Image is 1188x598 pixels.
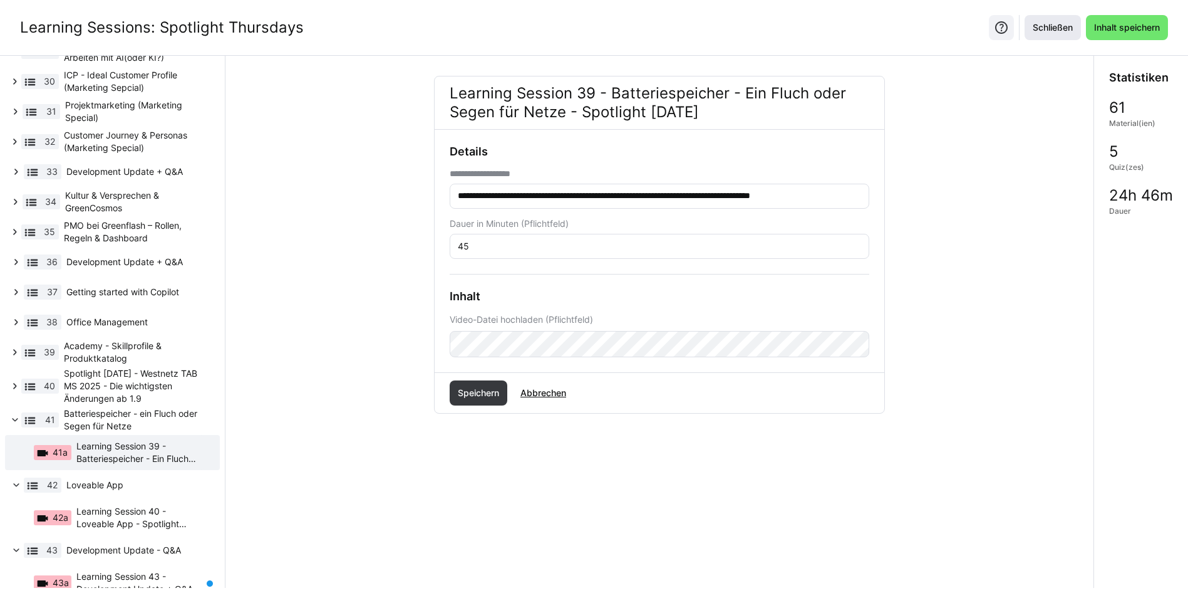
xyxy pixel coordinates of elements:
[46,165,58,178] span: 33
[65,99,204,124] span: Projektmarketing (Marketing Special)
[1031,21,1075,34] span: Schließen
[1109,162,1144,172] span: Quiz(zes)
[64,367,204,405] span: Spotlight [DATE] - Westnetz TAB MS 2025 - Die wichtigsten Änderungen ab 1.9
[450,290,869,303] h3: Inhalt
[450,380,507,406] button: Speichern
[64,69,204,94] span: ICP - Ideal Customer Profile (Marketing Sepcial)
[450,219,569,229] span: Dauer in Minuten (Pflichtfeld)
[66,544,204,557] span: Development Update - Q&A
[1109,187,1173,204] span: 24h 46m
[1109,100,1125,116] span: 61
[46,105,56,118] span: 31
[53,446,68,459] span: 41a
[512,380,574,406] button: Abbrechen
[456,387,501,399] span: Speichern
[519,387,568,399] span: Abbrechen
[76,570,204,595] span: Learning Session 43 - Development Update + Q&A
[44,380,55,392] span: 40
[47,286,58,298] span: 37
[450,313,869,326] p: Video-Datei hochladen (Pflichtfeld)
[53,577,69,589] span: 43a
[20,18,304,37] div: Learning Sessions: Spotlight Thursdays
[450,145,869,159] h3: Details
[44,75,55,88] span: 30
[76,440,204,465] span: Learning Session 39 - Batteriespeicher - Ein Fluch oder Segen für Netze - Spotlight [DATE]
[65,189,204,214] span: Kultur & Versprechen & GreenCosmos
[46,316,58,328] span: 38
[66,316,204,328] span: Office Management
[66,479,204,491] span: Loveable App
[64,129,204,154] span: Customer Journey & Personas (Marketing Special)
[46,544,58,557] span: 43
[1109,71,1169,85] h3: Statistiken
[1109,144,1118,160] span: 5
[76,505,204,530] span: Learning Session 40 - Loveable App - Spotlight [DATE]
[64,340,204,365] span: Academy - Skillprofile & Produktkatalog
[66,286,204,298] span: Getting started with Copilot
[66,256,204,268] span: Development Update + Q&A
[1092,21,1162,34] span: Inhalt speichern
[64,407,204,433] span: Batteriespeicher - ein Fluch oder Segen für Netze
[44,346,55,359] span: 39
[64,219,204,244] span: PMO bei Greenflash – Rollen, Regeln & Dashboard
[435,76,884,129] h2: Learning Session 39 - Batteriespeicher - Ein Fluch oder Segen für Netze - Spotlight [DATE]
[44,135,55,148] span: 32
[1025,15,1081,40] button: Schließen
[47,479,58,491] span: 42
[44,226,55,238] span: 35
[46,256,58,268] span: 36
[1109,206,1131,216] span: Dauer
[45,414,55,426] span: 41
[1109,118,1155,129] span: Material(ien)
[66,165,204,178] span: Development Update + Q&A
[457,241,862,252] input: Bitte gib eine positive Zahl ein
[45,196,56,208] span: 34
[53,511,68,524] span: 42a
[1086,15,1168,40] button: Inhalt speichern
